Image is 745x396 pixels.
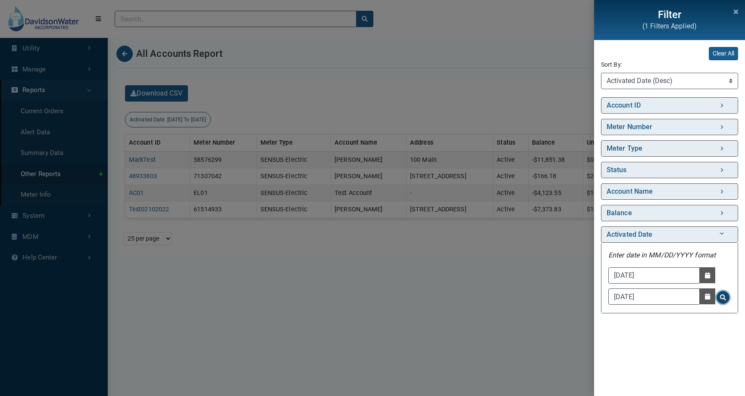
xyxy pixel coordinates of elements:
[709,47,738,60] button: Clear All
[604,21,735,31] p: (1 Filters Applied)
[601,183,738,200] a: Account Name
[730,2,742,19] button: Close
[604,9,735,21] h2: Filter
[601,205,738,221] a: Balance
[601,226,738,243] a: Activated Date
[608,250,731,260] p: Enter date in MM/DD/YYYY format
[601,162,738,178] a: Status
[601,60,622,69] label: Sort By:
[601,140,738,157] a: Meter Type
[601,119,738,135] a: Meter Number
[608,288,700,305] input: Enter To Date
[608,267,700,284] input: Enter From Date
[717,291,729,304] button: Search for Activated Date - Clicking on this button will update the content on the page
[601,97,738,114] a: Account ID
